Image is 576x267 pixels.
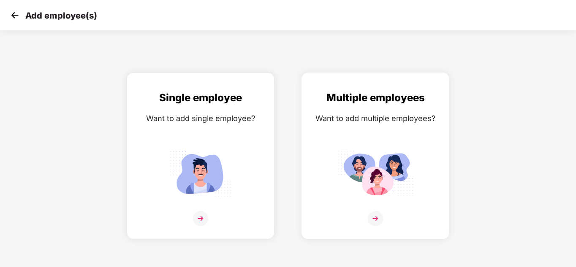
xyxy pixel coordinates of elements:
div: Single employee [136,90,266,106]
img: svg+xml;base64,PHN2ZyB4bWxucz0iaHR0cDovL3d3dy53My5vcmcvMjAwMC9zdmciIHdpZHRoPSIzNiIgaGVpZ2h0PSIzNi... [193,211,208,226]
img: svg+xml;base64,PHN2ZyB4bWxucz0iaHR0cDovL3d3dy53My5vcmcvMjAwMC9zdmciIGlkPSJTaW5nbGVfZW1wbG95ZWUiIH... [163,147,239,200]
img: svg+xml;base64,PHN2ZyB4bWxucz0iaHR0cDovL3d3dy53My5vcmcvMjAwMC9zdmciIHdpZHRoPSIzMCIgaGVpZ2h0PSIzMC... [8,9,21,22]
img: svg+xml;base64,PHN2ZyB4bWxucz0iaHR0cDovL3d3dy53My5vcmcvMjAwMC9zdmciIGlkPSJNdWx0aXBsZV9lbXBsb3llZS... [337,147,413,200]
div: Want to add single employee? [136,112,266,124]
div: Want to add multiple employees? [310,112,440,124]
div: Multiple employees [310,90,440,106]
img: svg+xml;base64,PHN2ZyB4bWxucz0iaHR0cDovL3d3dy53My5vcmcvMjAwMC9zdmciIHdpZHRoPSIzNiIgaGVpZ2h0PSIzNi... [368,211,383,226]
p: Add employee(s) [25,11,97,21]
